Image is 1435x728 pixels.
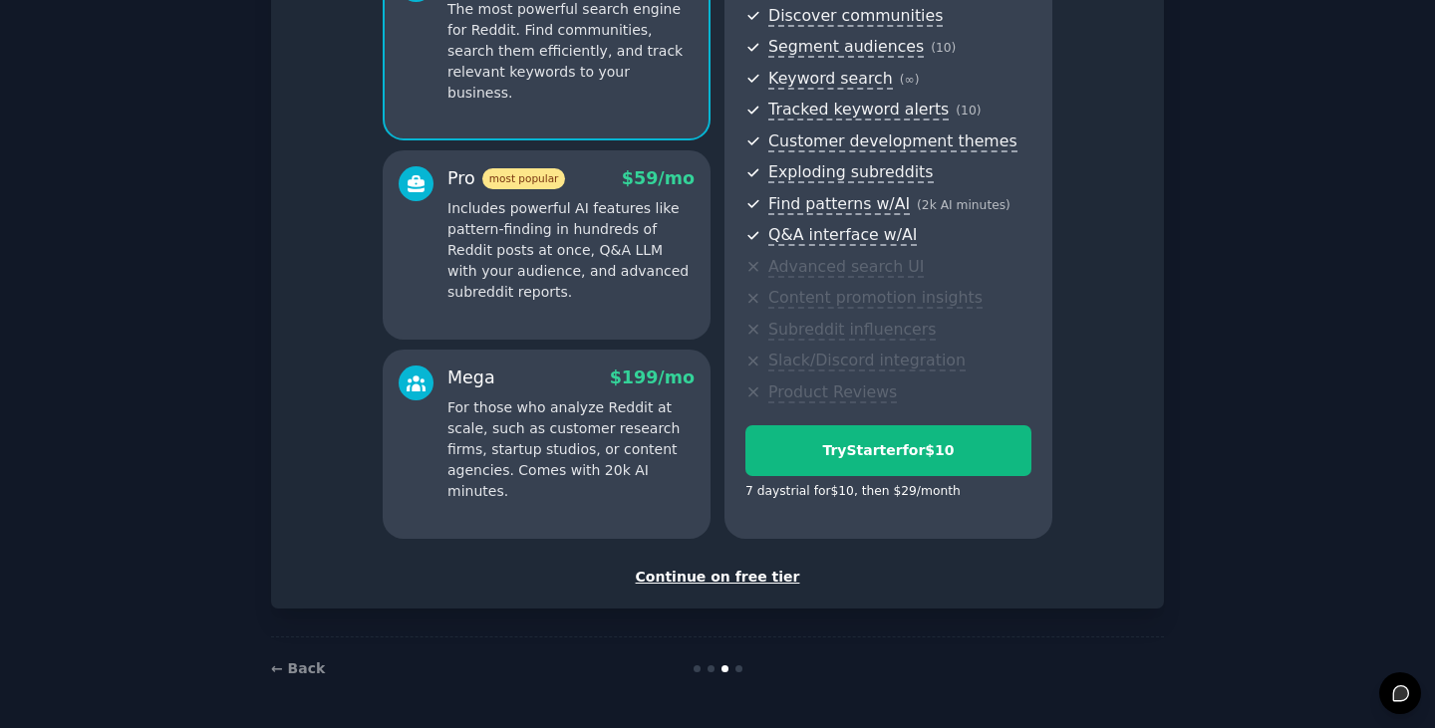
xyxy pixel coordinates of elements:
[447,397,695,502] p: For those who analyze Reddit at scale, such as customer research firms, startup studios, or conte...
[768,351,966,371] span: Slack/Discord integration
[768,69,893,90] span: Keyword search
[917,198,1010,212] span: ( 2k AI minutes )
[622,168,695,188] span: $ 59 /mo
[768,320,936,341] span: Subreddit influencers
[745,483,961,501] div: 7 days trial for $10 , then $ 29 /month
[447,198,695,303] p: Includes powerful AI features like pattern-finding in hundreds of Reddit posts at once, Q&A LLM w...
[768,194,910,215] span: Find patterns w/AI
[610,367,695,387] span: $ 199 /mo
[447,365,495,390] div: Mega
[768,257,924,278] span: Advanced search UI
[447,166,565,191] div: Pro
[768,131,1017,152] span: Customer development themes
[768,100,949,121] span: Tracked keyword alerts
[768,382,897,403] span: Product Reviews
[768,225,917,246] span: Q&A interface w/AI
[768,162,933,183] span: Exploding subreddits
[931,41,956,55] span: ( 10 )
[482,168,566,189] span: most popular
[768,288,983,309] span: Content promotion insights
[271,660,325,676] a: ← Back
[292,567,1143,588] div: Continue on free tier
[745,425,1031,476] button: TryStarterfor$10
[900,73,920,87] span: ( ∞ )
[956,104,981,118] span: ( 10 )
[768,6,943,27] span: Discover communities
[746,440,1030,461] div: Try Starter for $10
[768,37,924,58] span: Segment audiences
